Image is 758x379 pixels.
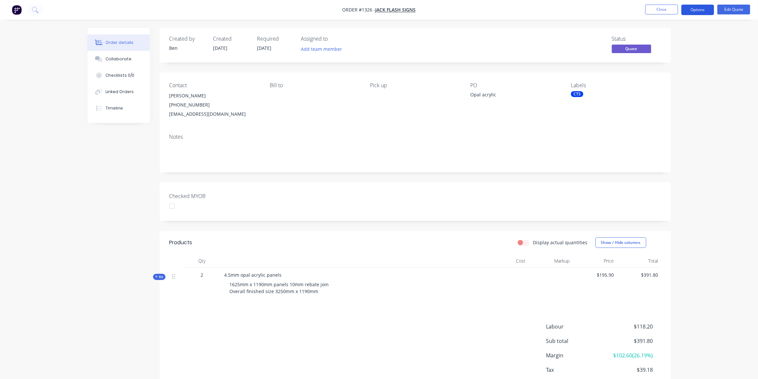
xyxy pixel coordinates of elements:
span: Margin [546,351,605,359]
button: Quote [612,45,651,54]
div: Kit [153,274,165,280]
div: Status [612,36,661,42]
button: Order details [87,34,150,51]
span: 1625mm x 1190mm panels 10mm rebate join Overall finished size 3250mm x 1190mm [230,281,329,294]
div: Linked Orders [106,89,134,95]
span: $391.80 [604,337,653,345]
span: 2 [201,271,204,278]
span: Quote [612,45,651,53]
span: $102.60 ( 26.19 %) [604,351,653,359]
span: [DATE] [257,45,272,51]
div: Pick up [370,82,460,89]
div: Cost [484,254,528,268]
div: Collaborate [106,56,131,62]
button: Add team member [297,45,345,53]
div: Required [257,36,293,42]
span: Labour [546,323,605,330]
div: Qty [183,254,222,268]
button: Close [645,5,678,14]
button: Collaborate [87,51,150,67]
div: Total [617,254,661,268]
img: Factory [12,5,22,15]
button: Options [681,5,714,15]
div: CTS [571,91,583,97]
button: Show / Hide columns [595,237,646,248]
span: Sub total [546,337,605,345]
div: Created by [169,36,205,42]
span: [DATE] [213,45,228,51]
span: $118.20 [604,323,653,330]
div: [PERSON_NAME] [169,91,259,100]
span: $391.80 [619,271,658,278]
label: Checked MYOB [169,192,251,200]
span: $39.18 [604,366,653,374]
span: Order #1326 - [342,7,376,13]
div: Opal acrylic [471,91,553,100]
button: Timeline [87,100,150,116]
div: [PHONE_NUMBER] [169,100,259,110]
div: PO [471,82,560,89]
div: Labels [571,82,661,89]
div: Markup [528,254,573,268]
div: Notes [169,134,661,140]
div: Contact [169,82,259,89]
button: Checklists 0/0 [87,67,150,84]
div: Timeline [106,105,123,111]
div: Products [169,239,192,247]
div: Price [573,254,617,268]
label: Display actual quantities [533,239,588,246]
div: Order details [106,40,133,46]
span: Kit [155,274,164,279]
div: Created [213,36,249,42]
div: Ben [169,45,205,51]
span: 4.5mm opal acrylic panels [224,272,282,278]
div: [EMAIL_ADDRESS][DOMAIN_NAME] [169,110,259,119]
div: Assigned to [301,36,367,42]
div: Bill to [270,82,360,89]
button: Add team member [301,45,346,53]
div: Checklists 0/0 [106,72,134,78]
button: Edit Quote [717,5,750,14]
a: Jack Flash Signs [376,7,416,13]
span: $195.90 [575,271,614,278]
span: Tax [546,366,605,374]
button: Linked Orders [87,84,150,100]
div: [PERSON_NAME][PHONE_NUMBER][EMAIL_ADDRESS][DOMAIN_NAME] [169,91,259,119]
